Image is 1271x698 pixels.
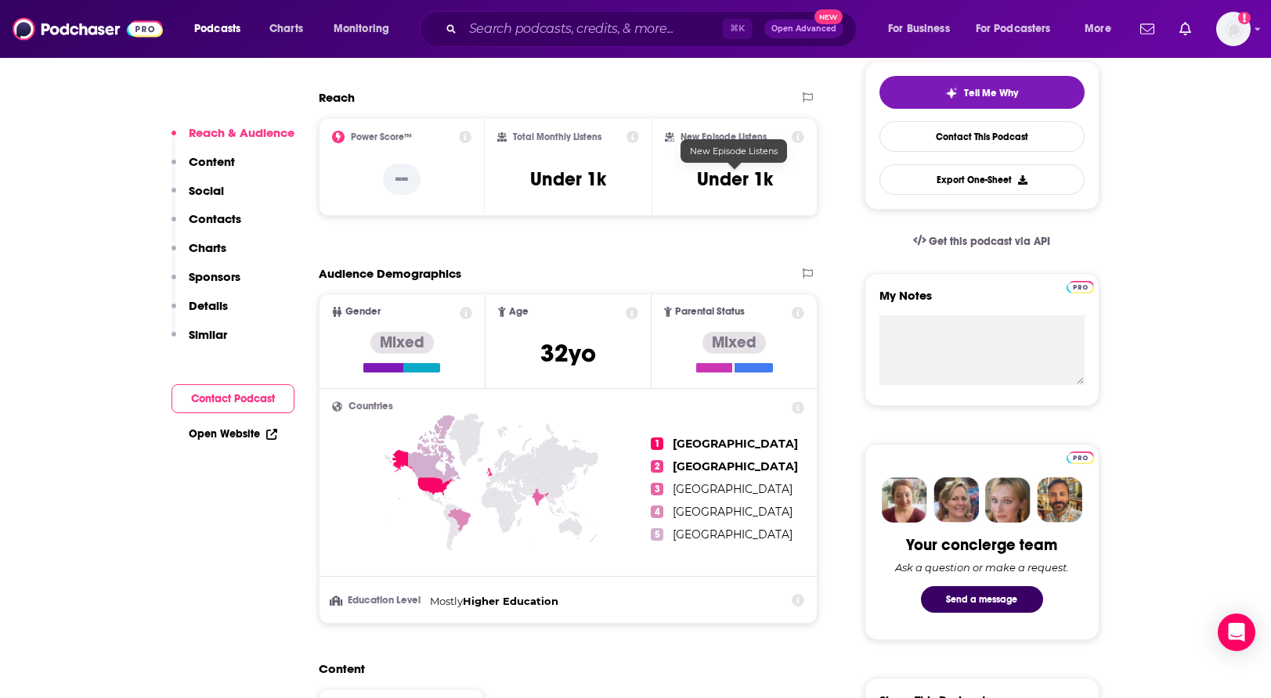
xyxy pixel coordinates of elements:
button: open menu [183,16,261,41]
span: [GEOGRAPHIC_DATA] [673,437,798,451]
button: Contacts [172,211,241,240]
img: Podchaser Pro [1067,281,1094,293]
button: Contact Podcast [172,384,294,413]
a: Show notifications dropdown [1134,16,1161,42]
span: 3 [651,483,663,495]
button: Reach & Audience [172,125,294,154]
p: -- [383,164,421,195]
a: Pro website [1067,449,1094,464]
p: Content [189,154,235,169]
span: 5 [651,528,663,541]
span: Get this podcast via API [929,235,1050,248]
a: Contact This Podcast [879,121,1085,152]
span: 32 yo [540,338,596,369]
div: Mixed [702,332,766,354]
img: Podchaser - Follow, Share and Rate Podcasts [13,14,163,44]
span: Monitoring [334,18,389,40]
span: Logged in as HBurn [1216,12,1251,46]
img: Jon Profile [1037,477,1082,523]
p: Sponsors [189,269,240,284]
div: Mixed [370,332,434,354]
span: Mostly [430,595,463,607]
h3: Education Level [332,595,424,606]
img: Podchaser Pro [1067,452,1094,464]
span: 4 [651,506,663,518]
span: More [1085,18,1111,40]
button: open menu [323,16,410,41]
h3: Under 1k [697,167,773,191]
div: Search podcasts, credits, & more... [435,11,872,47]
p: Similar [189,327,227,342]
span: Charts [269,18,303,40]
button: Show profile menu [1216,12,1251,46]
h2: New Episode Listens [681,131,767,142]
span: [GEOGRAPHIC_DATA] [673,459,798,473]
div: Ask a question or make a request. [895,561,1069,574]
span: 2 [651,460,663,473]
h2: Reach [319,90,355,105]
button: Social [172,183,224,212]
span: Tell Me Why [964,87,1018,99]
a: Get this podcast via API [901,222,1063,261]
button: tell me why sparkleTell Me Why [879,76,1085,109]
a: Charts [259,16,312,41]
span: Parental Status [675,307,745,317]
span: For Business [888,18,950,40]
span: ⌘ K [723,19,752,39]
div: Your concierge team [906,535,1057,555]
span: Open Advanced [771,25,836,33]
svg: Add a profile image [1238,12,1251,24]
button: open menu [966,16,1074,41]
span: Gender [345,307,381,317]
p: Contacts [189,211,241,226]
h2: Total Monthly Listens [513,131,601,142]
p: Social [189,183,224,198]
a: Show notifications dropdown [1173,16,1197,42]
a: Open Website [189,427,277,441]
img: Sydney Profile [882,477,927,523]
img: tell me why sparkle [945,87,958,99]
span: Countries [348,401,393,412]
span: New Episode Listens [690,146,778,157]
h2: Audience Demographics [319,266,461,281]
button: Similar [172,327,227,356]
a: Pro website [1067,279,1094,293]
span: 1 [651,437,663,450]
p: Details [189,298,228,313]
button: Details [172,298,228,327]
span: [GEOGRAPHIC_DATA] [673,527,793,541]
button: open menu [1074,16,1131,41]
img: Jules Profile [985,477,1031,523]
button: Content [172,154,235,183]
input: Search podcasts, credits, & more... [463,16,723,41]
button: Charts [172,240,226,269]
h2: Content [319,661,806,676]
span: Podcasts [194,18,240,40]
span: Age [509,307,529,317]
span: Higher Education [463,595,558,607]
span: [GEOGRAPHIC_DATA] [673,482,793,496]
span: For Podcasters [976,18,1051,40]
img: Barbara Profile [933,477,979,523]
button: Export One-Sheet [879,164,1085,195]
label: My Notes [879,288,1085,315]
button: open menu [877,16,969,41]
span: [GEOGRAPHIC_DATA] [673,505,793,519]
button: Open AdvancedNew [764,20,843,38]
h3: Under 1k [530,167,606,191]
p: Reach & Audience [189,125,294,140]
span: New [814,9,843,24]
img: User Profile [1216,12,1251,46]
div: Open Intercom Messenger [1218,613,1255,651]
p: Charts [189,240,226,255]
button: Sponsors [172,269,240,298]
h2: Power Score™ [351,131,412,142]
button: Send a message [921,586,1043,613]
